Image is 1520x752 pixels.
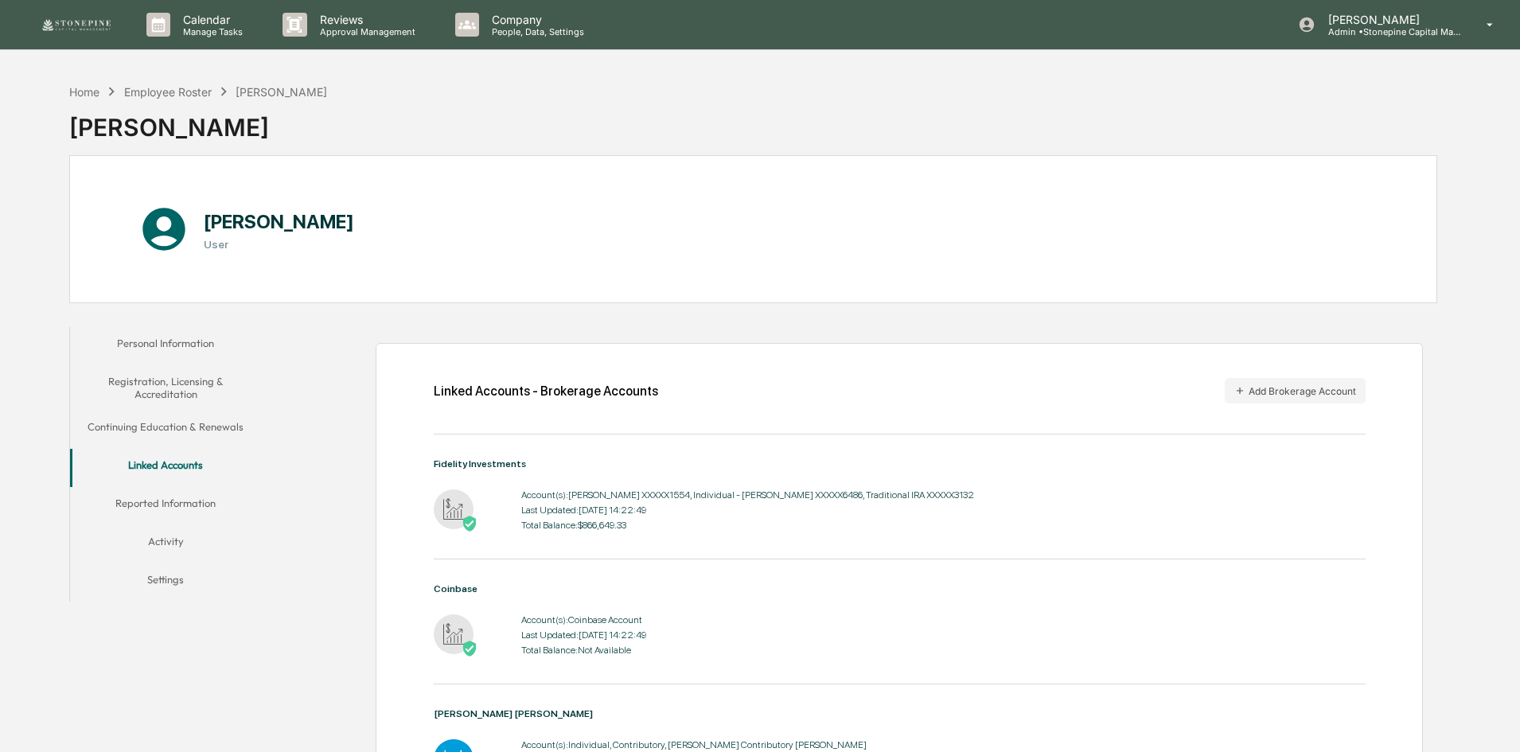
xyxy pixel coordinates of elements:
[521,505,974,516] div: Last Updated: [DATE] 14:22:49
[434,458,1366,470] div: Fidelity Investments
[70,411,261,449] button: Continuing Education & Renewals
[1315,26,1463,37] p: Admin • Stonepine Capital Management
[479,26,592,37] p: People, Data, Settings
[521,645,646,656] div: Total Balance: Not Available
[434,583,1366,594] div: Coinbase
[70,563,261,602] button: Settings
[69,100,327,142] div: [PERSON_NAME]
[170,13,251,26] p: Calendar
[69,85,99,99] div: Home
[204,238,354,251] h3: User
[124,85,212,99] div: Employee Roster
[70,487,261,525] button: Reported Information
[307,13,423,26] p: Reviews
[434,489,474,529] img: Fidelity Investments - Active
[479,13,592,26] p: Company
[38,17,115,33] img: logo
[236,85,327,99] div: [PERSON_NAME]
[1315,13,1463,26] p: [PERSON_NAME]
[521,489,974,501] div: Account(s): [PERSON_NAME] XXXXX1554, Individual - [PERSON_NAME] XXXXX6486, Traditional IRA XXXXX3132
[434,614,474,654] img: Coinbase - Active
[170,26,251,37] p: Manage Tasks
[434,384,658,399] div: Linked Accounts - Brokerage Accounts
[462,641,477,657] img: Active
[521,739,867,750] div: Account(s): Individual, Contributory, [PERSON_NAME] Contributory [PERSON_NAME]
[70,525,261,563] button: Activity
[204,210,354,233] h1: [PERSON_NAME]
[70,365,261,411] button: Registration, Licensing & Accreditation
[521,629,646,641] div: Last Updated: [DATE] 14:22:49
[462,516,477,532] img: Active
[70,327,261,602] div: secondary tabs example
[70,449,261,487] button: Linked Accounts
[70,327,261,365] button: Personal Information
[434,708,1366,719] div: [PERSON_NAME] [PERSON_NAME]
[1225,378,1366,403] button: Add Brokerage Account
[1469,699,1512,742] iframe: Open customer support
[521,520,974,531] div: Total Balance: $866,649.33
[521,614,646,625] div: Account(s): Coinbase Account
[307,26,423,37] p: Approval Management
